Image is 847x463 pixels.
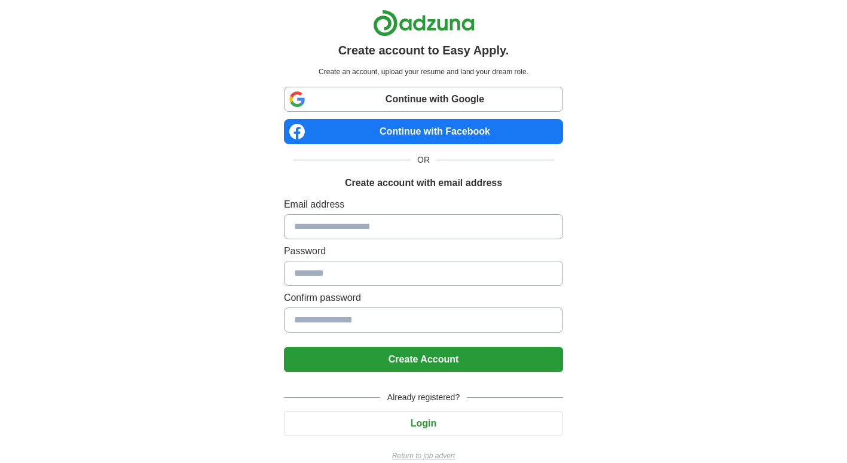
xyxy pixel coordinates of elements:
[284,411,563,436] button: Login
[284,418,563,428] a: Login
[380,391,467,404] span: Already registered?
[338,41,509,59] h1: Create account to Easy Apply.
[284,291,563,305] label: Confirm password
[345,176,502,190] h1: Create account with email address
[284,197,563,212] label: Email address
[284,450,563,461] a: Return to job advert
[286,66,561,77] p: Create an account, upload your resume and land your dream role.
[284,244,563,258] label: Password
[284,347,563,372] button: Create Account
[373,10,475,36] img: Adzuna logo
[410,154,437,166] span: OR
[284,87,563,112] a: Continue with Google
[284,119,563,144] a: Continue with Facebook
